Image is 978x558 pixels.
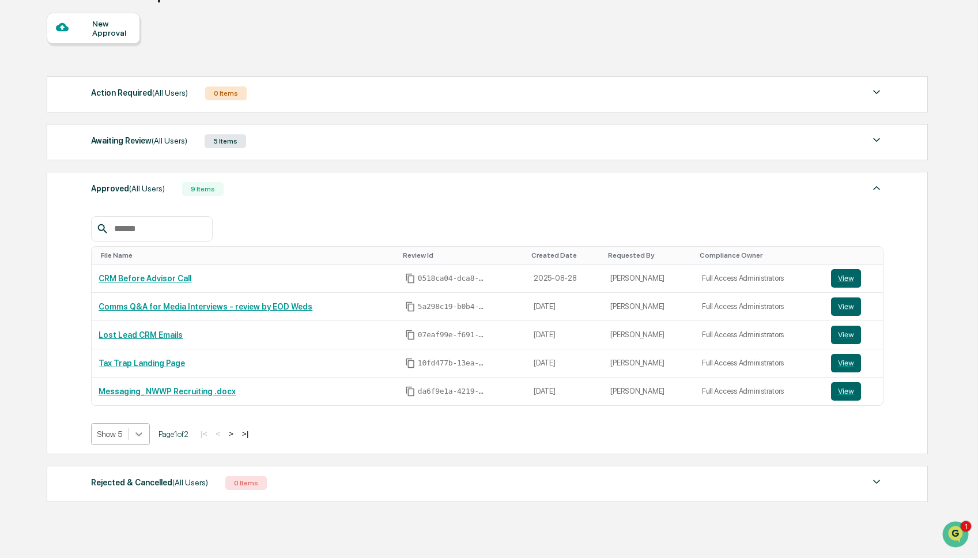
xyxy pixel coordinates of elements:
div: 🔎 [12,228,21,237]
span: Copy Id [405,358,416,368]
td: [PERSON_NAME] [603,321,694,349]
a: Tax Trap Landing Page [99,359,185,368]
a: View [831,326,876,344]
img: 1746055101610-c473b297-6a78-478c-a979-82029cc54cd1 [23,157,32,167]
button: View [831,326,861,344]
button: View [831,297,861,316]
div: Toggle SortBy [531,251,599,259]
div: Rejected & Cancelled [91,475,208,490]
td: [PERSON_NAME] [603,349,694,378]
span: 0518ca04-dca8-4ae0-a767-ef58864fa02b [418,274,487,283]
span: [PERSON_NAME] [36,157,93,166]
a: View [831,297,876,316]
p: How can we help? [12,24,210,43]
img: caret [870,85,883,99]
button: See all [179,126,210,139]
button: |< [197,429,210,439]
a: 🔎Data Lookup [7,222,77,243]
td: [DATE] [527,293,603,321]
span: (All Users) [152,136,187,145]
img: caret [870,181,883,195]
td: [DATE] [527,349,603,378]
button: View [831,354,861,372]
div: Toggle SortBy [700,251,820,259]
div: Action Required [91,85,188,100]
iframe: Open customer support [941,520,972,551]
span: • [96,157,100,166]
td: Full Access Administrators [695,265,824,293]
a: View [831,354,876,372]
span: Copy Id [405,273,416,284]
img: caret [870,133,883,147]
td: [PERSON_NAME] [603,265,694,293]
div: Toggle SortBy [101,251,394,259]
div: Awaiting Review [91,133,187,148]
span: (All Users) [172,478,208,487]
a: Powered byPylon [81,254,139,263]
div: Approved [91,181,165,196]
button: View [831,382,861,401]
span: Copy Id [405,386,416,397]
div: 🖐️ [12,206,21,215]
td: Full Access Administrators [695,378,824,405]
span: Page 1 of 2 [158,429,188,439]
button: Start new chat [196,92,210,105]
td: Full Access Administrators [695,349,824,378]
button: < [213,429,224,439]
button: View [831,269,861,288]
div: 9 Items [182,182,224,196]
span: [DATE] [102,157,126,166]
td: Full Access Administrators [695,321,824,349]
img: 8933085812038_c878075ebb4cc5468115_72.jpg [24,88,45,109]
span: (All Users) [152,88,188,97]
span: 5a298c19-b0b4-4f14-a898-0c075d43b09e [418,302,487,311]
img: 1746055101610-c473b297-6a78-478c-a979-82029cc54cd1 [12,88,32,109]
button: > [225,429,237,439]
a: View [831,382,876,401]
a: CRM Before Advisor Call [99,274,191,283]
a: Comms Q&A for Media Interviews - review by EOD Weds [99,302,312,311]
div: New Approval [92,19,131,37]
span: Copy Id [405,330,416,340]
a: Lost Lead CRM Emails [99,330,183,340]
span: Data Lookup [23,227,73,238]
td: [DATE] [527,378,603,405]
a: 🗄️Attestations [79,200,148,221]
div: 🗄️ [84,206,93,215]
td: 2025-08-28 [527,265,603,293]
span: Copy Id [405,301,416,312]
div: 5 Items [205,134,246,148]
div: Start new chat [52,88,189,100]
a: View [831,269,876,288]
td: [PERSON_NAME] [603,378,694,405]
div: 0 Items [205,86,247,100]
div: Past conversations [12,128,77,137]
span: Pylon [115,255,139,263]
td: [PERSON_NAME] [603,293,694,321]
img: caret [870,475,883,489]
span: 07eaf99e-f691-4635-bec0-b07538373424 [418,330,487,340]
div: We're available if you need us! [52,100,158,109]
span: da6f9e1a-4219-4e4e-b65c-239f9f1a8151 [418,387,487,396]
img: Jack Rasmussen [12,146,30,164]
span: Attestations [95,205,143,216]
a: Messaging_ NWWP Recruiting .docx [99,387,236,396]
span: Preclearance [23,205,74,216]
div: Toggle SortBy [608,251,690,259]
div: Toggle SortBy [403,251,522,259]
span: (All Users) [129,184,165,193]
td: Full Access Administrators [695,293,824,321]
span: 10fd477b-13ea-4d04-aa09-a1c76cc4f82c [418,359,487,368]
div: 0 Items [225,476,267,490]
div: Toggle SortBy [833,251,878,259]
a: 🖐️Preclearance [7,200,79,221]
button: >| [239,429,252,439]
td: [DATE] [527,321,603,349]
